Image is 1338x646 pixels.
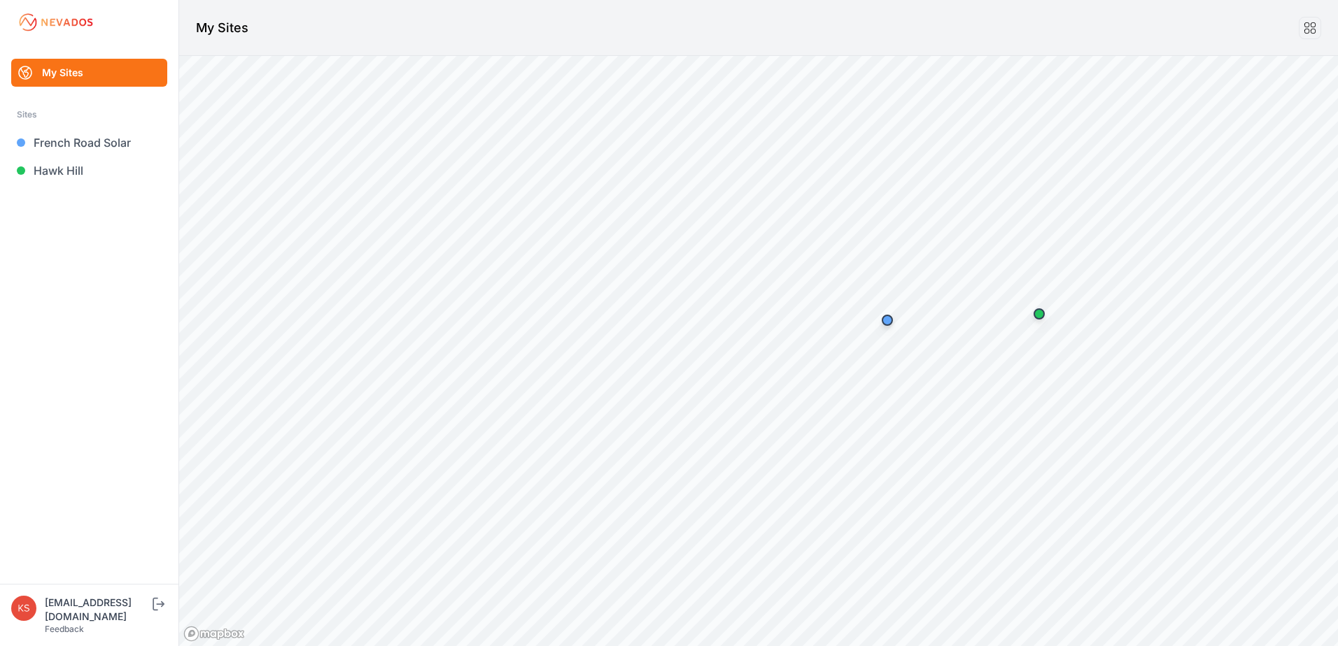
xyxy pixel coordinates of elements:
[45,624,84,634] a: Feedback
[873,306,901,334] div: Map marker
[17,11,95,34] img: Nevados
[11,157,167,185] a: Hawk Hill
[179,56,1338,646] canvas: Map
[45,596,150,624] div: [EMAIL_ADDRESS][DOMAIN_NAME]
[183,626,245,642] a: Mapbox logo
[11,59,167,87] a: My Sites
[11,596,36,621] img: ksmart@nexamp.com
[196,18,248,38] h1: My Sites
[17,106,162,123] div: Sites
[11,129,167,157] a: French Road Solar
[1025,300,1053,328] div: Map marker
